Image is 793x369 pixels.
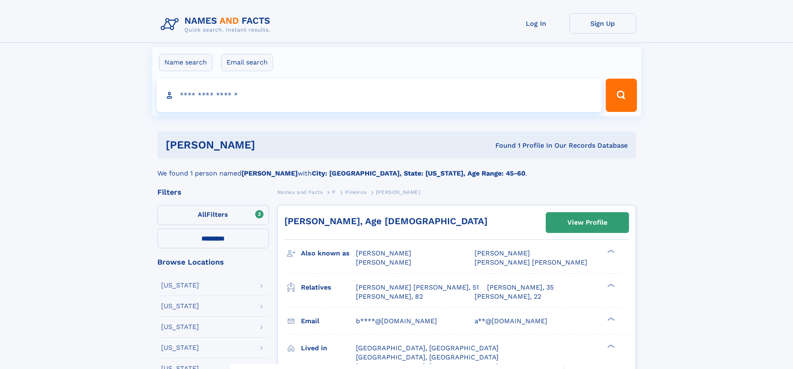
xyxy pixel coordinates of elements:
[475,317,547,325] span: a**@[DOMAIN_NAME]
[605,282,615,288] div: ❯
[606,79,636,112] button: Search Button
[345,189,366,195] span: Pineiros
[157,205,269,225] label: Filters
[301,314,356,328] h3: Email
[345,187,366,197] a: Pineiros
[475,258,587,266] span: [PERSON_NAME] [PERSON_NAME]
[356,258,411,266] span: [PERSON_NAME]
[241,169,298,177] b: [PERSON_NAME]
[605,316,615,322] div: ❯
[356,283,479,292] a: [PERSON_NAME] [PERSON_NAME], 51
[605,249,615,254] div: ❯
[375,141,628,150] div: Found 1 Profile In Our Records Database
[157,158,636,178] div: We found 1 person named with .
[376,189,420,195] span: [PERSON_NAME]
[487,283,554,292] a: [PERSON_NAME], 35
[356,353,499,361] span: [GEOGRAPHIC_DATA], [GEOGRAPHIC_DATA]
[503,13,569,34] a: Log In
[356,292,423,301] a: [PERSON_NAME], 82
[166,140,375,150] h1: [PERSON_NAME]
[157,188,269,196] div: Filters
[356,344,499,352] span: [GEOGRAPHIC_DATA], [GEOGRAPHIC_DATA]
[567,213,607,232] div: View Profile
[157,258,269,266] div: Browse Locations
[161,324,199,330] div: [US_STATE]
[546,213,629,233] a: View Profile
[475,249,530,257] span: [PERSON_NAME]
[198,211,206,218] span: All
[301,246,356,260] h3: Also known as
[605,343,615,349] div: ❯
[475,292,541,301] a: [PERSON_NAME], 22
[161,344,199,351] div: [US_STATE]
[159,54,212,71] label: Name search
[277,187,323,197] a: Names and Facts
[332,187,336,197] a: P
[356,249,411,257] span: [PERSON_NAME]
[312,169,525,177] b: City: [GEOGRAPHIC_DATA], State: [US_STATE], Age Range: 45-60
[221,54,273,71] label: Email search
[569,13,636,34] a: Sign Up
[161,303,199,310] div: [US_STATE]
[301,341,356,355] h3: Lived in
[332,189,336,195] span: P
[161,282,199,289] div: [US_STATE]
[157,79,602,112] input: search input
[284,216,487,226] a: [PERSON_NAME], Age [DEMOGRAPHIC_DATA]
[157,13,277,36] img: Logo Names and Facts
[301,280,356,295] h3: Relatives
